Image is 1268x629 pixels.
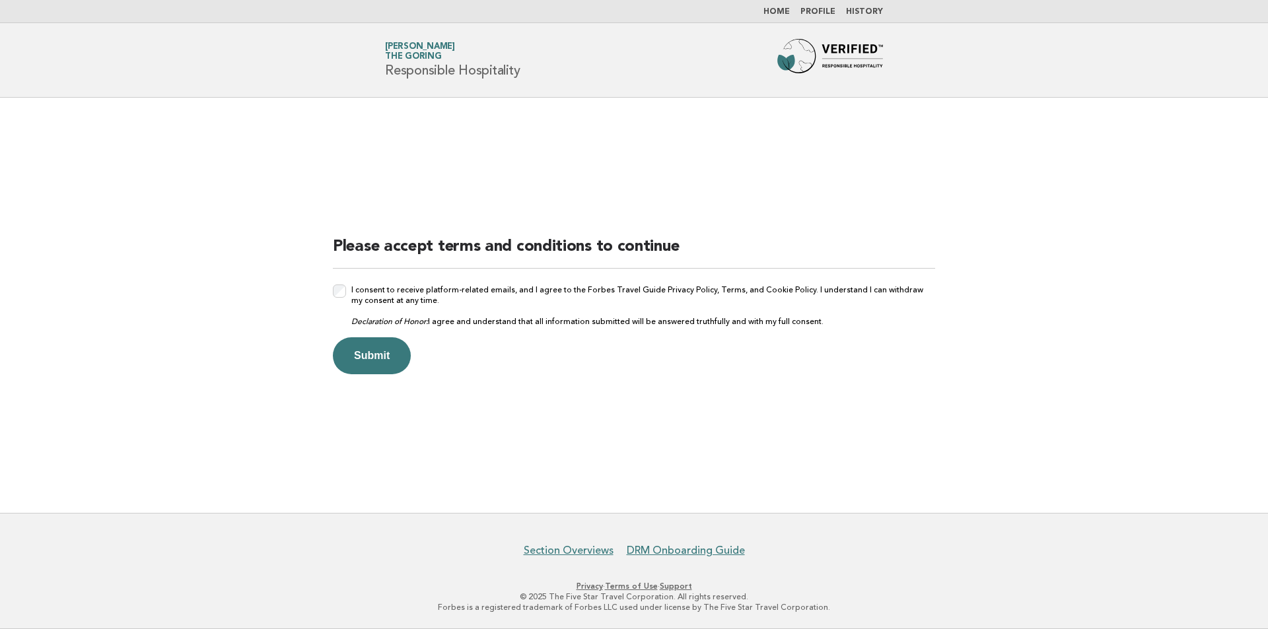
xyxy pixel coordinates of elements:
a: Terms of Use [605,581,658,591]
img: Forbes Travel Guide [777,39,883,81]
button: Submit [333,337,411,374]
a: Section Overviews [524,544,614,557]
h1: Responsible Hospitality [385,43,520,77]
h2: Please accept terms and conditions to continue [333,236,935,269]
em: Declaration of Honor: [351,317,428,326]
p: Forbes is a registered trademark of Forbes LLC used under license by The Five Star Travel Corpora... [230,602,1038,612]
a: Support [660,581,692,591]
a: Profile [800,8,835,16]
a: [PERSON_NAME]The Goring [385,42,455,61]
p: © 2025 The Five Star Travel Corporation. All rights reserved. [230,591,1038,602]
p: · · [230,581,1038,591]
a: Home [763,8,790,16]
a: History [846,8,883,16]
label: I consent to receive platform-related emails, and I agree to the Forbes Travel Guide Privacy Poli... [351,284,935,327]
a: DRM Onboarding Guide [627,544,745,557]
a: Privacy [577,581,603,591]
span: The Goring [385,53,442,61]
